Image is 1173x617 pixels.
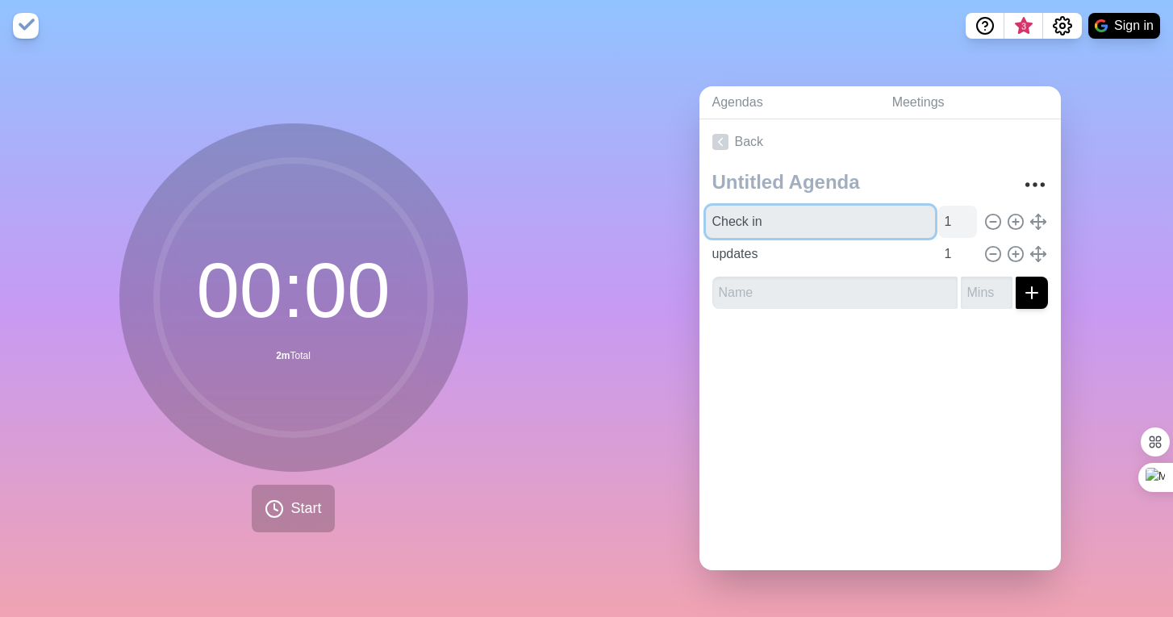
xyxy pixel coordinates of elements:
button: More [1019,169,1051,201]
a: Back [699,119,1061,165]
button: Help [966,13,1004,39]
input: Mins [938,206,977,238]
button: Start [252,485,334,532]
button: Sign in [1088,13,1160,39]
span: 3 [1017,20,1030,33]
img: google logo [1095,19,1108,32]
a: Agendas [699,86,879,119]
input: Name [706,206,935,238]
input: Name [712,277,958,309]
input: Name [706,238,935,270]
a: Meetings [879,86,1061,119]
button: What’s new [1004,13,1043,39]
input: Mins [961,277,1012,309]
span: Start [290,498,321,519]
img: timeblocks logo [13,13,39,39]
button: Settings [1043,13,1082,39]
input: Mins [938,238,977,270]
